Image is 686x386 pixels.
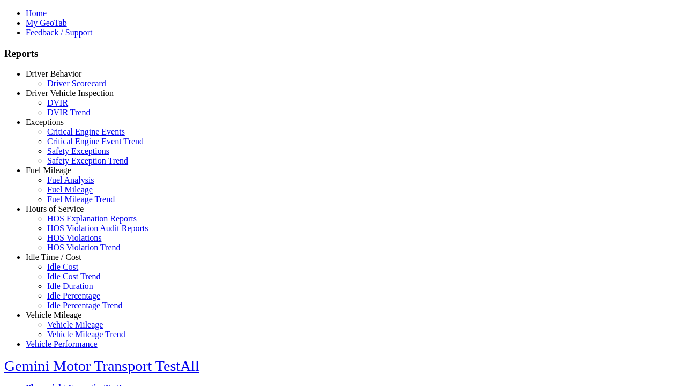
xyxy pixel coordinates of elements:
[47,262,78,271] a: Idle Cost
[47,233,101,242] a: HOS Violations
[26,253,81,262] a: Idle Time / Cost
[47,272,101,281] a: Idle Cost Trend
[47,108,90,117] a: DVIR Trend
[47,175,94,184] a: Fuel Analysis
[26,88,114,98] a: Driver Vehicle Inspection
[26,310,81,320] a: Vehicle Mileage
[26,9,47,18] a: Home
[26,28,92,37] a: Feedback / Support
[47,185,93,194] a: Fuel Mileage
[47,146,109,155] a: Safety Exceptions
[26,18,67,27] a: My GeoTab
[47,301,122,310] a: Idle Percentage Trend
[26,117,64,127] a: Exceptions
[26,166,71,175] a: Fuel Mileage
[4,48,682,60] h3: Reports
[47,195,115,204] a: Fuel Mileage Trend
[26,204,84,213] a: Hours of Service
[47,281,93,291] a: Idle Duration
[47,98,68,107] a: DVIR
[47,137,144,146] a: Critical Engine Event Trend
[26,339,98,348] a: Vehicle Performance
[47,214,137,223] a: HOS Explanation Reports
[47,127,125,136] a: Critical Engine Events
[47,291,100,300] a: Idle Percentage
[26,69,81,78] a: Driver Behavior
[47,243,121,252] a: HOS Violation Trend
[4,358,199,374] a: Gemini Motor Transport TestAll
[47,330,125,339] a: Vehicle Mileage Trend
[47,320,103,329] a: Vehicle Mileage
[47,224,148,233] a: HOS Violation Audit Reports
[47,79,106,88] a: Driver Scorecard
[47,156,128,165] a: Safety Exception Trend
